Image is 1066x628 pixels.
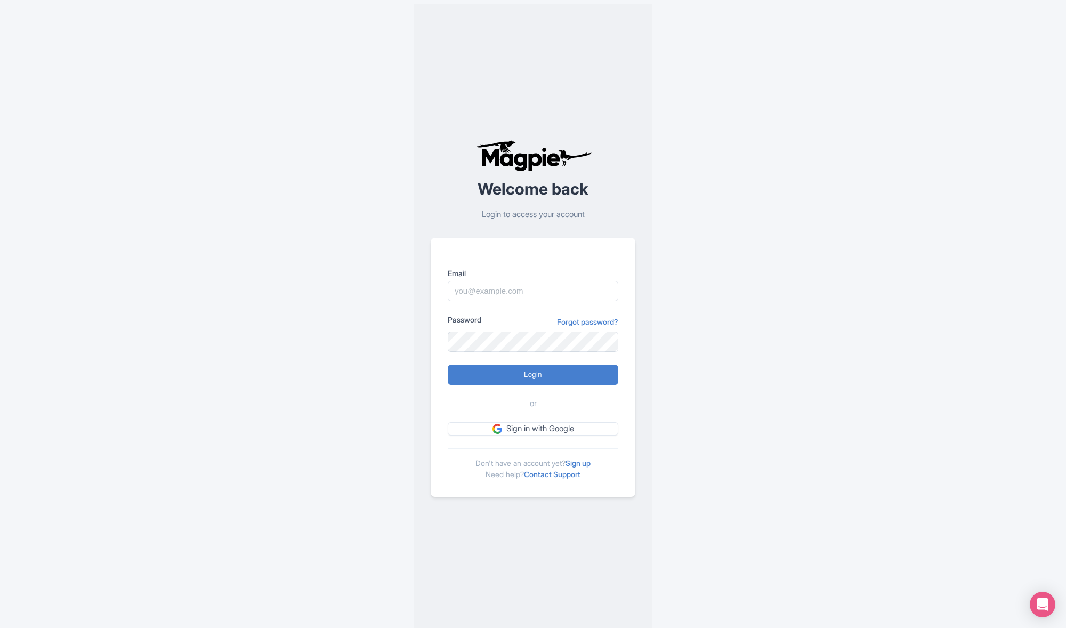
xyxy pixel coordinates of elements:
[448,268,618,279] label: Email
[448,365,618,385] input: Login
[431,180,635,198] h2: Welcome back
[566,458,591,468] a: Sign up
[448,448,618,480] div: Don't have an account yet? Need help?
[473,140,593,172] img: logo-ab69f6fb50320c5b225c76a69d11143b.png
[448,314,481,325] label: Password
[530,398,537,410] span: or
[448,281,618,301] input: you@example.com
[557,316,618,327] a: Forgot password?
[448,422,618,436] a: Sign in with Google
[431,208,635,221] p: Login to access your account
[1030,592,1055,617] div: Open Intercom Messenger
[524,470,580,479] a: Contact Support
[492,424,502,433] img: google.svg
